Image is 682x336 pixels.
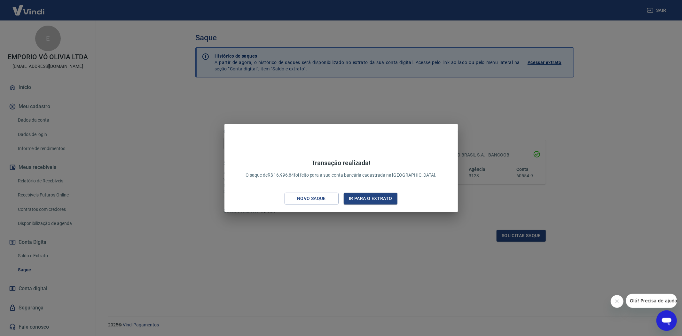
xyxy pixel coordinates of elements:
button: Ir para o extrato [344,193,398,204]
button: Novo saque [285,193,339,204]
iframe: Botão para abrir a janela de mensagens [656,310,677,331]
iframe: Fechar mensagem [611,295,623,308]
div: Novo saque [289,195,333,203]
span: Olá! Precisa de ajuda? [4,4,54,10]
p: O saque de R$ 16.996,84 foi feito para a sua conta bancária cadastrada na [GEOGRAPHIC_DATA]. [246,159,436,179]
h4: Transação realizada! [246,159,436,167]
iframe: Mensagem da empresa [626,294,677,308]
